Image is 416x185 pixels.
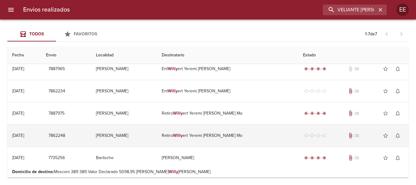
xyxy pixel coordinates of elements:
span: No tiene pedido asociado [354,110,360,116]
td: [PERSON_NAME] [157,147,298,169]
span: radio_button_checked [316,156,320,160]
span: radio_button_checked [310,67,314,71]
div: [DATE] [12,133,24,138]
span: radio_button_checked [310,156,314,160]
span: radio_button_unchecked [316,89,320,93]
span: radio_button_checked [323,112,326,115]
button: Activar notificaciones [392,85,404,97]
span: Todos [29,31,44,37]
button: 7862248 [46,130,68,141]
span: radio_button_unchecked [310,134,314,137]
span: radio_button_checked [316,67,320,71]
span: radio_button_unchecked [304,89,308,93]
button: Agregar a favoritos [379,85,392,97]
span: No tiene pedido asociado [354,88,360,94]
td: [PERSON_NAME] [91,102,157,124]
span: No tiene pedido asociado [354,155,360,161]
span: radio_button_checked [304,112,308,115]
span: 7887975 [48,110,65,117]
td: Ent ert Yeremi [PERSON_NAME] [157,58,298,80]
em: Willy [168,66,178,71]
em: Willy [173,111,183,116]
span: No tiene documentos adjuntos [347,66,354,72]
td: Retiro ert Yeremi [PERSON_NAME] Mo [157,125,298,147]
span: notifications_none [395,110,401,116]
th: Envio [41,47,91,64]
th: Estado [298,47,409,64]
button: Activar notificaciones [392,130,404,142]
span: Pagina siguiente [394,27,409,41]
button: Agregar a favoritos [379,107,392,119]
span: Tiene documentos adjuntos [347,88,354,94]
button: menu [4,2,18,17]
span: radio_button_unchecked [323,134,326,137]
span: No tiene pedido asociado [354,66,360,72]
span: notifications_none [395,88,401,94]
span: radio_button_checked [316,112,320,115]
td: [PERSON_NAME] [91,125,157,147]
span: star_border [383,66,389,72]
button: 7735256 [46,152,67,164]
span: Pagina anterior [379,31,394,37]
span: radio_button_unchecked [304,134,308,137]
td: [PERSON_NAME] [91,58,157,80]
span: Tiene documentos adjuntos [347,155,354,161]
td: [PERSON_NAME] [91,80,157,102]
button: Activar notificaciones [392,152,404,164]
button: 7887965 [46,63,67,75]
button: Activar notificaciones [392,63,404,75]
span: radio_button_unchecked [316,134,320,137]
button: Agregar a favoritos [379,130,392,142]
b: Domicilio de destino : [12,169,54,174]
span: radio_button_checked [310,112,314,115]
span: Favoritos [74,31,97,37]
span: No tiene pedido asociado [354,133,360,139]
span: star_border [383,155,389,161]
span: Tiene documentos adjuntos [347,133,354,139]
h6: Envios realizados [23,5,70,15]
input: buscar [323,5,376,15]
th: Fecha [7,47,41,64]
span: notifications_none [395,133,401,139]
div: EE [397,4,409,16]
button: Agregar a favoritos [379,63,392,75]
span: radio_button_checked [304,67,308,71]
em: Willy [168,169,178,174]
button: Activar notificaciones [392,107,404,119]
th: Destinatario [157,47,298,64]
span: Tiene documentos adjuntos [347,110,354,116]
span: radio_button_unchecked [310,89,314,93]
span: 7862248 [48,132,65,140]
span: 7887965 [48,65,65,73]
span: radio_button_checked [323,156,326,160]
div: [DATE] [12,111,24,116]
div: Entregado [303,66,327,72]
span: radio_button_checked [323,67,326,71]
div: Entregado [303,110,327,116]
span: star_border [383,110,389,116]
td: Ent ert Yeremi [PERSON_NAME] [157,80,298,102]
div: [DATE] [12,66,24,71]
span: star_border [383,88,389,94]
span: star_border [383,133,389,139]
p: 1 - 7 de 7 [365,31,377,37]
div: [DATE] [12,155,24,160]
td: Retiro ert Yeremi [PERSON_NAME] Mo [157,102,298,124]
div: Tabs Envios [7,27,105,41]
td: Bariloche [91,147,157,169]
span: 7735256 [48,154,65,162]
span: notifications_none [395,66,401,72]
span: radio_button_checked [304,156,308,160]
th: Localidad [91,47,157,64]
em: Willy [168,88,178,94]
div: [DATE] [12,88,24,94]
p: Mosconi 389 389 Valor Declarado 5098,95 [PERSON_NAME] [PERSON_NAME] [12,169,404,175]
span: radio_button_unchecked [323,89,326,93]
button: Agregar a favoritos [379,152,392,164]
div: Entregado [303,155,327,161]
button: 7862234 [46,86,68,97]
em: Willy [173,133,183,138]
span: 7862234 [48,87,65,95]
button: 7887975 [46,108,67,119]
span: notifications_none [395,155,401,161]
